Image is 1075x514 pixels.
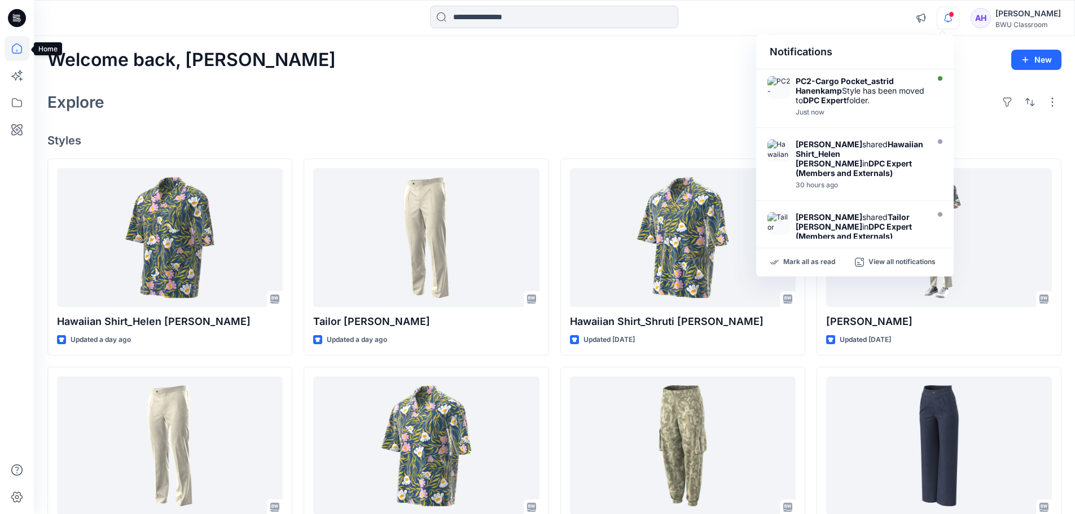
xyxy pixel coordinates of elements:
[1011,50,1061,70] button: New
[57,168,283,307] a: Hawaiian Shirt_Helen Yeung
[796,76,925,105] div: Style has been moved to folder.
[796,139,923,168] strong: Hawaiian Shirt_Helen [PERSON_NAME]
[583,334,635,346] p: Updated [DATE]
[995,7,1061,20] div: [PERSON_NAME]
[783,257,835,267] p: Mark all as read
[796,212,910,231] strong: Tailor [PERSON_NAME]
[327,334,387,346] p: Updated a day ago
[971,8,991,28] div: AH
[803,95,846,105] strong: DPC Expert
[796,159,912,178] strong: DPC Expert (Members and Externals)
[756,35,954,69] div: Notifications
[796,222,912,241] strong: DPC Expert (Members and Externals)
[796,139,862,149] strong: [PERSON_NAME]
[57,314,283,330] p: Hawaiian Shirt_Helen [PERSON_NAME]
[796,108,925,116] div: Sunday, October 12, 2025 22:12
[313,168,539,307] a: Tailor Pants_Helen Yeung
[71,334,131,346] p: Updated a day ago
[796,76,894,95] strong: PC2-Cargo Pocket_astrid Hanenkamp
[313,314,539,330] p: Tailor [PERSON_NAME]
[570,168,796,307] a: Hawaiian Shirt_Shruti Rathor
[47,134,1061,147] h4: Styles
[47,93,104,111] h2: Explore
[570,314,796,330] p: Hawaiian Shirt_Shruti [PERSON_NAME]
[796,212,925,241] div: shared in
[767,139,790,162] img: Hawaiian Shirt_Helen Yeung
[796,181,925,189] div: Saturday, October 11, 2025 16:03
[767,76,790,99] img: PC2-Cargo Pocket_astrid Hanenkamp
[767,212,790,235] img: Tailor Pants_Helen Yeung
[868,257,936,267] p: View all notifications
[995,20,1061,29] div: BWU Classroom
[840,334,891,346] p: Updated [DATE]
[796,139,925,178] div: shared in
[796,212,862,222] strong: [PERSON_NAME]
[47,50,336,71] h2: Welcome back, [PERSON_NAME]
[826,314,1052,330] p: [PERSON_NAME]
